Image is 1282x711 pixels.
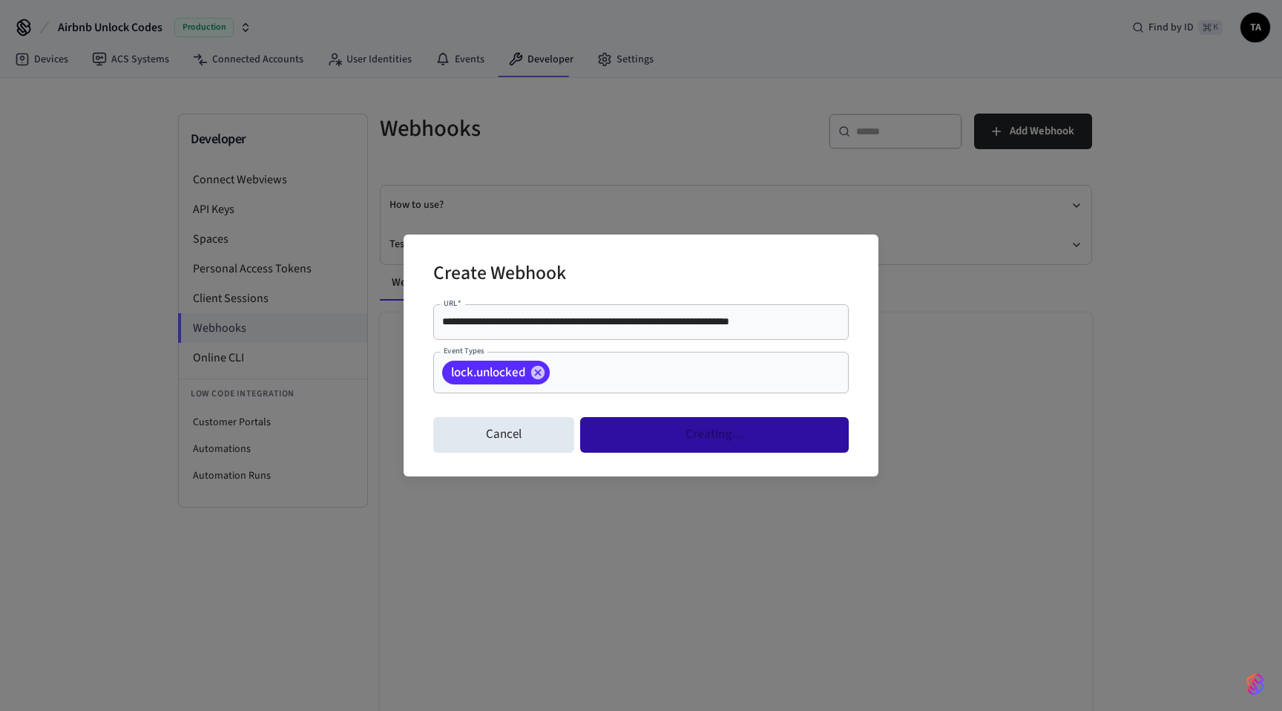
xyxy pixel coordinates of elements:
label: URL [444,298,461,309]
div: lock.unlocked [442,361,550,384]
h2: Create Webhook [433,252,566,298]
span: lock.unlocked [442,365,534,380]
label: Event Types [444,345,484,356]
img: SeamLogoGradient.69752ec5.svg [1246,672,1264,696]
button: Cancel [433,417,574,453]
